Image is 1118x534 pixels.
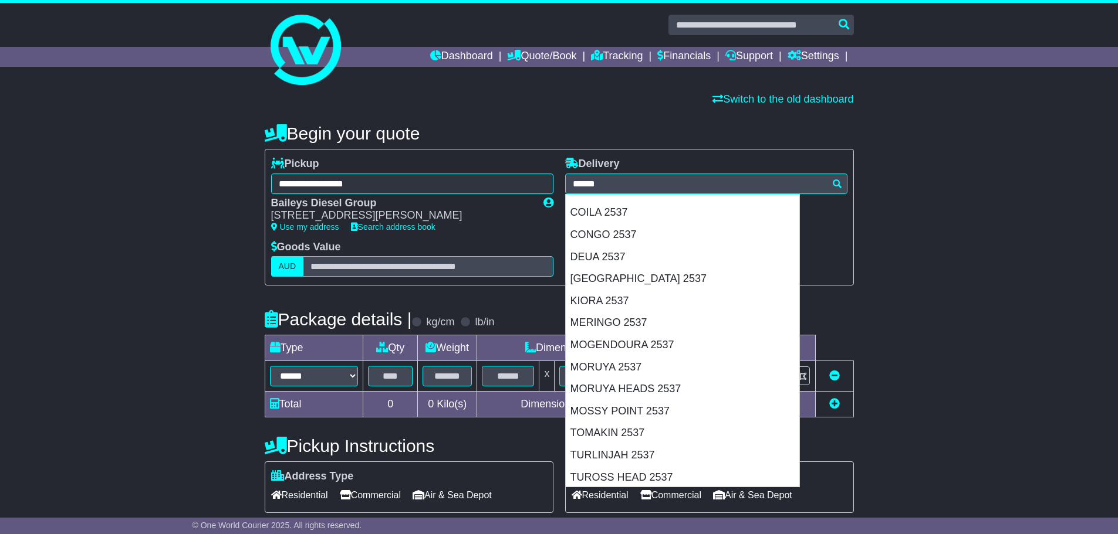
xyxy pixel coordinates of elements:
[572,486,629,504] span: Residential
[725,47,773,67] a: Support
[507,47,576,67] a: Quote/Book
[566,202,799,224] div: COILA 2537
[271,222,339,232] a: Use my address
[657,47,711,67] a: Financials
[265,335,363,361] td: Type
[192,521,362,530] span: © One World Courier 2025. All rights reserved.
[265,124,854,143] h4: Begin your quote
[428,398,434,410] span: 0
[265,309,412,329] h4: Package details |
[351,222,435,232] a: Search address book
[566,400,799,423] div: MOSSY POINT 2537
[363,335,418,361] td: Qty
[565,158,620,171] label: Delivery
[566,422,799,444] div: TOMAKIN 2537
[566,224,799,246] div: CONGO 2537
[712,93,853,105] a: Switch to the old dashboard
[271,256,304,277] label: AUD
[418,392,477,417] td: Kilo(s)
[271,470,354,483] label: Address Type
[413,486,492,504] span: Air & Sea Depot
[271,209,532,222] div: [STREET_ADDRESS][PERSON_NAME]
[265,392,363,417] td: Total
[271,486,328,504] span: Residential
[566,312,799,334] div: MERINGO 2537
[477,335,695,361] td: Dimensions (L x W x H)
[340,486,401,504] span: Commercial
[271,197,532,210] div: Baileys Diesel Group
[539,361,555,392] td: x
[477,392,695,417] td: Dimensions in Centimetre(s)
[565,174,847,194] typeahead: Please provide city
[418,335,477,361] td: Weight
[475,316,494,329] label: lb/in
[829,370,840,382] a: Remove this item
[566,290,799,312] div: KIORA 2537
[265,436,553,455] h4: Pickup Instructions
[426,316,454,329] label: kg/cm
[363,392,418,417] td: 0
[713,486,792,504] span: Air & Sea Depot
[829,398,840,410] a: Add new item
[640,486,701,504] span: Commercial
[591,47,643,67] a: Tracking
[566,444,799,467] div: TURLINJAH 2537
[271,241,341,254] label: Goods Value
[566,268,799,290] div: [GEOGRAPHIC_DATA] 2537
[271,158,319,171] label: Pickup
[566,246,799,268] div: DEUA 2537
[788,47,839,67] a: Settings
[566,467,799,489] div: TUROSS HEAD 2537
[566,356,799,379] div: MORUYA 2537
[566,334,799,356] div: MOGENDOURA 2537
[430,47,493,67] a: Dashboard
[566,378,799,400] div: MORUYA HEADS 2537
